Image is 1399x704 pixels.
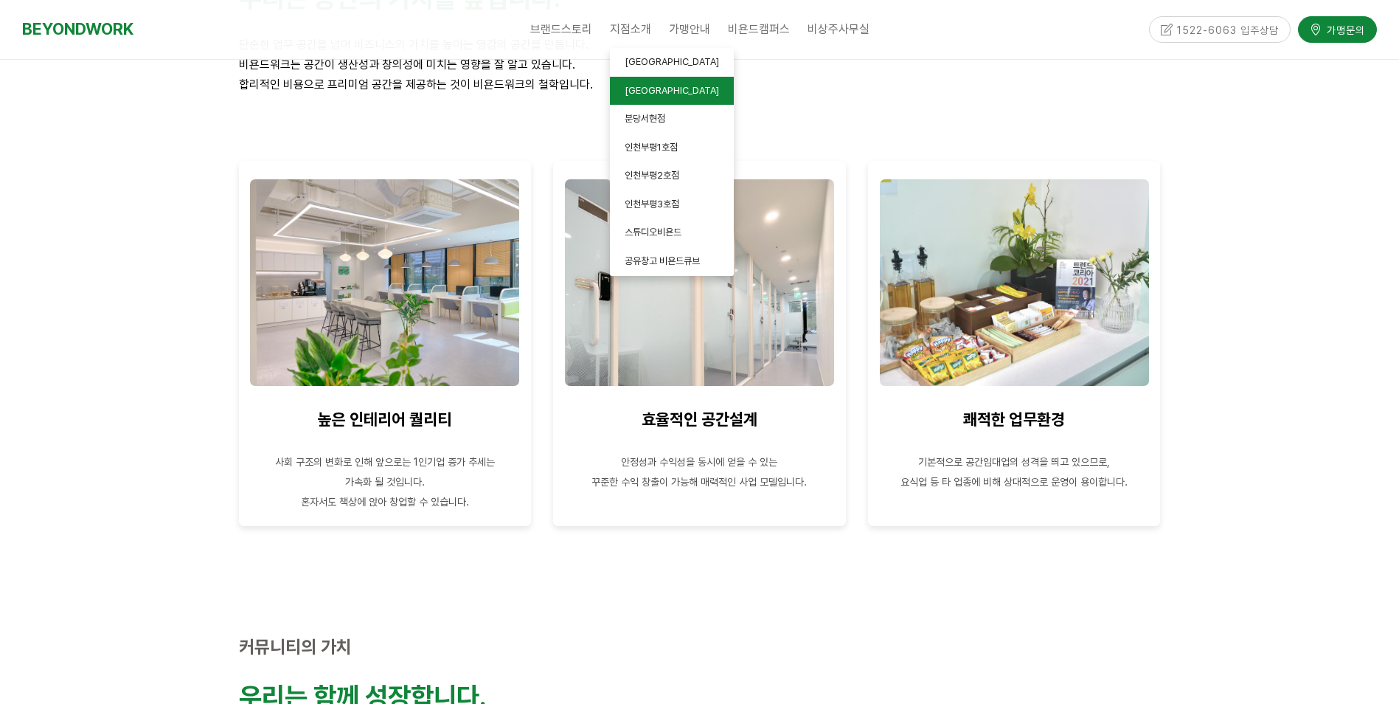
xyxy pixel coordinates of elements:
[625,85,719,96] span: [GEOGRAPHIC_DATA]
[610,218,734,247] a: 스튜디오비욘드
[610,48,734,77] a: [GEOGRAPHIC_DATA]
[565,179,834,386] img: 0644c10963dc0.jpg
[601,11,660,48] a: 지점소개
[301,496,469,508] span: 혼자서도 책상에 앉아 창업할 수 있습니다.
[918,456,1110,468] span: 기본적으로 공간임대업의 성격을 띄고 있으므로,
[521,11,601,48] a: 브랜드스토리
[250,179,519,386] img: 7cf4f1c1b9310.jpg
[880,179,1149,386] img: a4716c3f373e4.jpg
[799,11,878,48] a: 비상주사무실
[625,255,700,266] span: 공유창고 비욘드큐브
[610,134,734,162] a: 인천부평1호점
[900,476,1128,488] span: 요식업 등 타 업종에 비해 상대적으로 운영이 용이합니다.
[610,162,734,190] a: 인천부평2호점
[963,410,1065,429] strong: 쾌적한 업무환경
[1322,22,1365,37] span: 가맹문의
[642,410,757,429] strong: 효율적인 공간설계
[625,199,679,210] span: 인천부평3호점
[610,190,734,219] a: 인천부평3호점
[239,75,1161,94] p: 합리적인 비용으로 프리미엄 공간을 제공하는 것이 비욘드워크의 철학입니다.
[610,247,734,276] a: 공유창고 비욘드큐브
[610,22,651,36] span: 지점소개
[22,15,133,43] a: BEYONDWORK
[621,456,777,468] span: 안정성과 수익성을 동시에 얻을 수 있는
[530,22,592,36] span: 브랜드스토리
[625,113,665,124] span: 분당서현점
[239,636,352,658] strong: 커뮤니티의 가치
[669,22,710,36] span: 가맹안내
[660,11,719,48] a: 가맹안내
[625,142,678,153] span: 인천부평1호점
[625,56,719,67] span: [GEOGRAPHIC_DATA]
[318,410,451,429] span: 높은 인테리어 퀄리티
[610,77,734,106] a: [GEOGRAPHIC_DATA]
[275,456,495,468] span: 사회 구조의 변화로 인해 앞으로는 1인기업 증가 추세는
[625,227,681,238] span: 스튜디오비욘드
[610,105,734,134] a: 분당서현점
[345,476,425,488] span: 가속화 될 것입니다.
[625,170,679,181] span: 인천부평2호점
[728,22,790,36] span: 비욘드캠퍼스
[591,476,807,488] span: 꾸준한 수익 창출이 가능해 매력적인 사업 모델입니다.
[1298,16,1377,42] a: 가맹문의
[808,22,869,36] span: 비상주사무실
[239,55,1161,75] p: 비욘드워크는 공간이 생산성과 창의성에 미치는 영향을 잘 알고 있습니다.
[719,11,799,48] a: 비욘드캠퍼스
